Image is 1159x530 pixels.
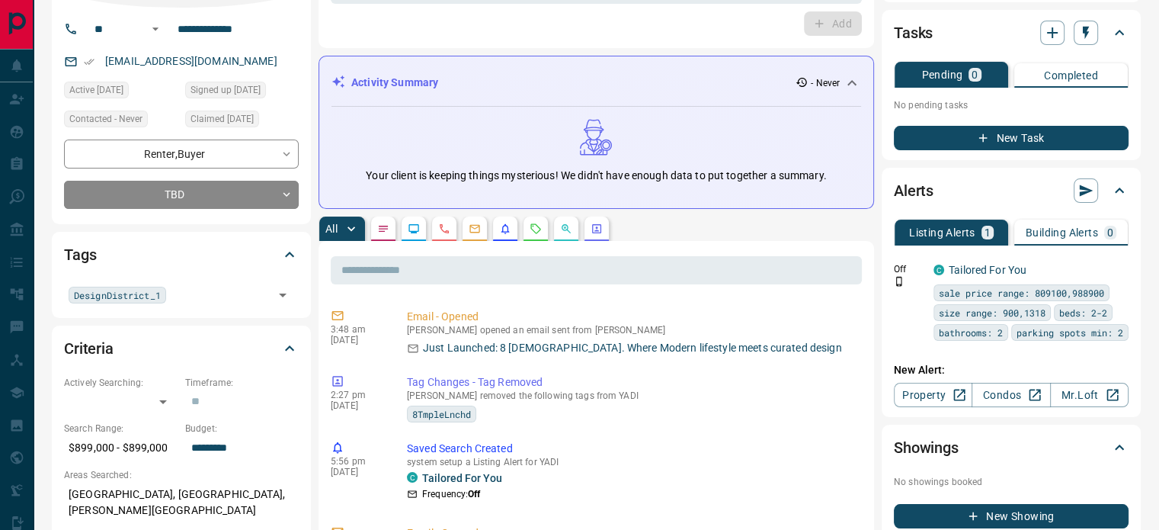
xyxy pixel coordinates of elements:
[412,406,471,422] span: 8TmpleLnchd
[894,262,924,276] p: Off
[146,20,165,38] button: Open
[69,82,123,98] span: Active [DATE]
[408,223,420,235] svg: Lead Browsing Activity
[351,75,438,91] p: Activity Summary
[331,467,384,477] p: [DATE]
[422,487,480,501] p: Frequency:
[422,472,502,484] a: Tailored For You
[407,441,856,457] p: Saved Search Created
[972,69,978,80] p: 0
[1107,227,1113,238] p: 0
[331,456,384,467] p: 5:56 pm
[591,223,603,235] svg: Agent Actions
[1059,305,1107,320] span: beds: 2-2
[972,383,1050,407] a: Condos
[985,227,991,238] p: 1
[438,223,450,235] svg: Calls
[84,56,94,67] svg: Email Verified
[64,376,178,390] p: Actively Searching:
[894,126,1129,150] button: New Task
[185,111,299,132] div: Mon Feb 11 2019
[1017,325,1123,340] span: parking spots min: 2
[468,489,480,499] strong: Off
[939,285,1104,300] span: sale price range: 809100,988900
[185,82,299,103] div: Mon Feb 11 2019
[74,287,161,303] span: DesignDistrict_1
[64,236,299,273] div: Tags
[939,325,1003,340] span: bathrooms: 2
[325,223,338,234] p: All
[1044,70,1098,81] p: Completed
[407,309,856,325] p: Email - Opened
[939,305,1045,320] span: size range: 900,1318
[407,390,856,401] p: [PERSON_NAME] removed the following tags from YADI
[933,265,944,275] div: condos.ca
[407,472,418,483] div: condos.ca
[331,69,861,97] div: Activity Summary- Never
[64,336,114,361] h2: Criteria
[909,227,975,238] p: Listing Alerts
[949,264,1026,276] a: Tailored For You
[560,223,572,235] svg: Opportunities
[894,94,1129,117] p: No pending tasks
[64,435,178,461] p: $899,000 - $899,000
[894,475,1129,489] p: No showings booked
[423,340,842,356] p: Just Launched: 8 [DEMOGRAPHIC_DATA]. Where Modern lifestyle meets curated design
[190,111,254,127] span: Claimed [DATE]
[377,223,389,235] svg: Notes
[366,168,826,184] p: Your client is keeping things mysterious! We didn't have enough data to put together a summary.
[894,362,1129,378] p: New Alert:
[894,435,959,460] h2: Showings
[894,178,933,203] h2: Alerts
[331,390,384,400] p: 2:27 pm
[469,223,481,235] svg: Emails
[185,422,299,435] p: Budget:
[811,76,840,90] p: - Never
[921,69,962,80] p: Pending
[407,325,856,336] p: [PERSON_NAME] opened an email sent from [PERSON_NAME]
[331,324,384,335] p: 3:48 am
[64,181,299,209] div: TBD
[894,504,1129,528] button: New Showing
[407,374,856,390] p: Tag Changes - Tag Removed
[1050,383,1129,407] a: Mr.Loft
[894,429,1129,466] div: Showings
[64,82,178,103] div: Sat Mar 19 2022
[105,55,277,67] a: [EMAIL_ADDRESS][DOMAIN_NAME]
[407,457,856,467] p: system setup a Listing Alert for YADI
[272,284,293,306] button: Open
[894,276,904,287] svg: Push Notification Only
[64,140,299,168] div: Renter , Buyer
[331,400,384,411] p: [DATE]
[64,330,299,367] div: Criteria
[64,243,96,267] h2: Tags
[69,111,142,127] span: Contacted - Never
[894,383,972,407] a: Property
[331,335,384,345] p: [DATE]
[530,223,542,235] svg: Requests
[894,14,1129,51] div: Tasks
[64,482,299,523] p: [GEOGRAPHIC_DATA], [GEOGRAPHIC_DATA], [PERSON_NAME][GEOGRAPHIC_DATA]
[499,223,511,235] svg: Listing Alerts
[894,21,933,45] h2: Tasks
[64,468,299,482] p: Areas Searched:
[1026,227,1098,238] p: Building Alerts
[64,422,178,435] p: Search Range:
[185,376,299,390] p: Timeframe:
[190,82,261,98] span: Signed up [DATE]
[894,172,1129,209] div: Alerts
